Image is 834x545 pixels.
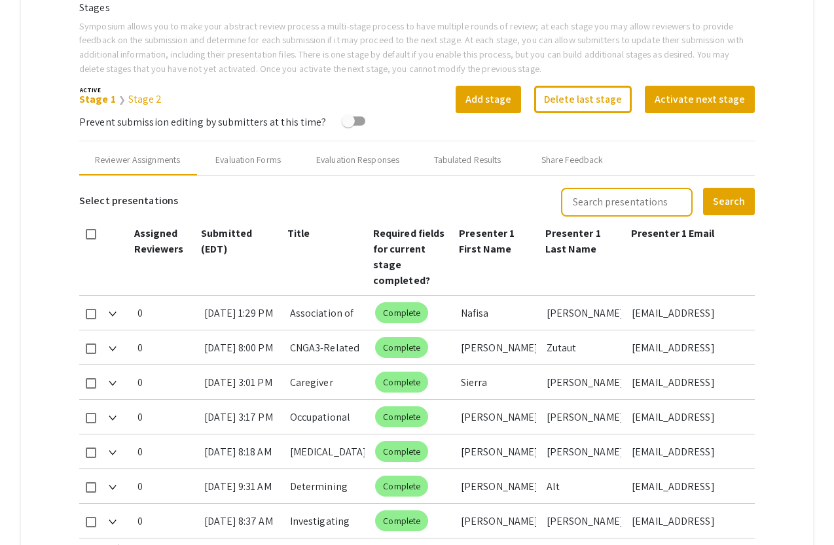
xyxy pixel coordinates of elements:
[109,346,117,351] img: Expand arrow
[118,94,126,105] span: ❯
[109,450,117,455] img: Expand arrow
[461,504,536,538] div: [PERSON_NAME]
[461,330,536,364] div: [PERSON_NAME]
[290,434,365,468] div: [MEDICAL_DATA] induced [MEDICAL_DATA]: what is the role of [MEDICAL_DATA]?
[547,296,622,330] div: [PERSON_NAME]
[287,226,310,240] span: Title
[547,330,622,364] div: Zutaut
[134,226,184,256] span: Assigned Reviewers
[316,153,399,167] div: Evaluation Responses
[204,400,280,434] div: [DATE] 3:17 PM
[375,406,428,427] mat-chip: Complete
[290,330,365,364] div: CNGA3-Related Retinopathies: The Importance of Phenotyping
[547,469,622,503] div: Alt
[109,485,117,490] img: Expand arrow
[547,365,622,399] div: [PERSON_NAME]
[10,486,56,535] iframe: Chat
[632,296,744,330] div: [EMAIL_ADDRESS][DOMAIN_NAME]
[375,441,428,462] mat-chip: Complete
[375,302,428,323] mat-chip: Complete
[137,504,194,538] div: 0
[373,226,445,287] span: Required fields for current stage completed?
[290,400,365,434] div: Occupational Therapy's Role in Driving Evaluations: Age-Specific Driving Normative Data
[561,188,693,217] input: Search presentations
[137,434,194,468] div: 0
[109,381,117,386] img: Expand arrow
[632,469,744,503] div: [EMAIL_ADDRESS][DOMAIN_NAME]
[545,226,601,256] span: Presenter 1 Last Name
[375,476,428,497] mat-chip: Complete
[137,296,194,330] div: 0
[461,296,536,330] div: Nafisa
[461,469,536,503] div: [PERSON_NAME]
[137,330,194,364] div: 0
[109,519,117,525] img: Expand arrow
[79,115,326,129] span: Prevent submission editing by submitters at this time?
[137,365,194,399] div: 0
[645,86,755,113] button: Activate next stage
[128,92,162,106] a: Stage 2
[79,92,116,106] a: Stage 1
[461,434,536,468] div: [PERSON_NAME]
[375,510,428,531] mat-chip: Complete
[461,365,536,399] div: Sierra
[434,153,501,167] div: Tabulated Results
[137,469,194,503] div: 0
[290,469,365,503] div: Determining Attitudes and Knowledge Related to Sexual Health and Activity Related to Practitioner...
[290,296,365,330] div: Association of Maternal Cannabis Use and Smoking with Placental Weight-to-Birth Weight Ratio and ...
[79,186,178,215] h6: Select presentations
[461,400,536,434] div: [PERSON_NAME]
[541,153,603,167] div: Share Feedback
[204,469,280,503] div: [DATE] 9:31 AM
[547,504,622,538] div: [PERSON_NAME]
[204,330,280,364] div: [DATE] 8:00 PM
[204,296,280,330] div: [DATE] 1:29 PM
[204,434,280,468] div: [DATE] 8:18 AM
[215,153,281,167] div: Evaluation Forms
[631,226,715,240] span: Presenter 1 Email
[375,372,428,393] mat-chip: Complete
[375,337,428,358] mat-chip: Complete
[456,86,521,113] button: Add stage
[79,1,755,14] h6: Stages
[137,400,194,434] div: 0
[703,188,755,215] button: Search
[632,434,744,468] div: [EMAIL_ADDRESS][DOMAIN_NAME]
[632,330,744,364] div: [EMAIL_ADDRESS][DOMAIN_NAME]
[547,434,622,468] div: [PERSON_NAME]
[632,365,744,399] div: [EMAIL_ADDRESS][DOMAIN_NAME]
[109,415,117,421] img: Expand arrow
[204,504,280,538] div: [DATE] 8:37 AM
[459,226,515,256] span: Presenter 1 First Name
[95,153,180,167] div: Reviewer Assignments
[534,86,632,113] button: Delete last stage
[109,311,117,317] img: Expand arrow
[632,400,744,434] div: [EMAIL_ADDRESS][DOMAIN_NAME]
[547,400,622,434] div: [PERSON_NAME]
[290,365,365,399] div: Caregiver Perceptions of&nbsp;GoBabyGo&nbsp;Cars: A Qualitative Study with Photo Elicitation
[201,226,252,256] span: Submitted (EDT)
[290,504,365,538] div: Investigating Transport Mechanisms at the [MEDICAL_DATA] Using the&nbsp;In Situ&nbsp;Brain Perfus...
[79,19,755,75] p: Symposium allows you to make your abstract review process a multi-stage process to have multiple ...
[204,365,280,399] div: [DATE] 3:01 PM
[632,504,744,538] div: [EMAIL_ADDRESS][DOMAIN_NAME]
